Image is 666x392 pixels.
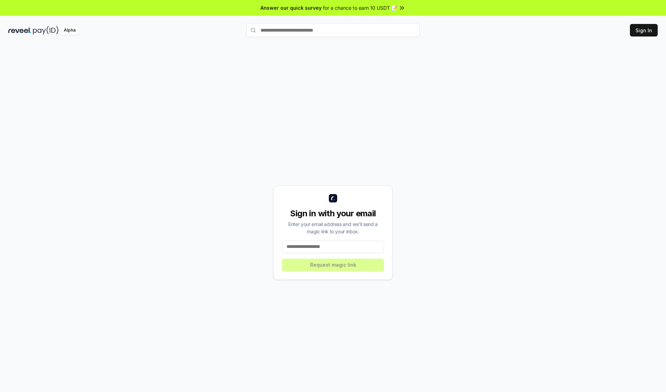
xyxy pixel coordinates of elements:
img: logo_small [329,194,337,202]
img: reveel_dark [8,26,32,35]
span: for a chance to earn 10 USDT 📝 [323,4,397,11]
span: Answer our quick survey [261,4,322,11]
button: Sign In [630,24,658,36]
div: Enter your email address and we’ll send a magic link to your inbox. [282,220,384,235]
div: Alpha [60,26,79,35]
div: Sign in with your email [282,208,384,219]
img: pay_id [33,26,59,35]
